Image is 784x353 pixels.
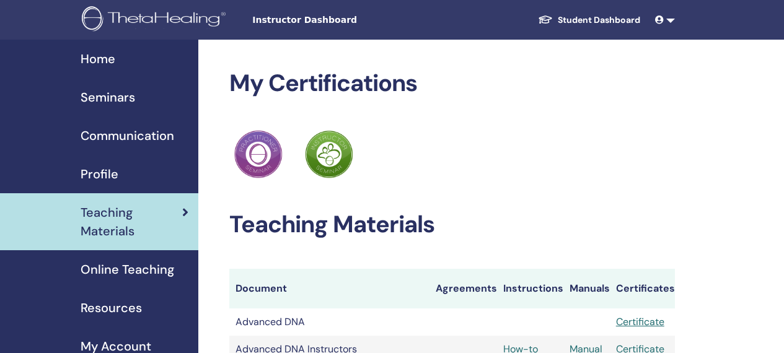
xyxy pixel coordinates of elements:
img: graduation-cap-white.svg [538,14,553,25]
h2: Teaching Materials [229,211,675,239]
img: Practitioner [305,130,353,178]
span: Home [81,50,115,68]
span: Online Teaching [81,260,174,279]
th: Manuals [563,269,610,308]
span: Teaching Materials [81,203,182,240]
span: Profile [81,165,118,183]
a: Student Dashboard [528,9,650,32]
th: Instructions [497,269,563,308]
span: Seminars [81,88,135,107]
a: Certificate [616,315,664,328]
span: Instructor Dashboard [252,14,438,27]
th: Certificates [610,269,675,308]
td: Advanced DNA [229,308,429,336]
th: Document [229,269,429,308]
img: logo.png [82,6,230,34]
img: Practitioner [234,130,283,178]
span: Communication [81,126,174,145]
th: Agreements [429,269,497,308]
h2: My Certifications [229,69,675,98]
span: Resources [81,299,142,317]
